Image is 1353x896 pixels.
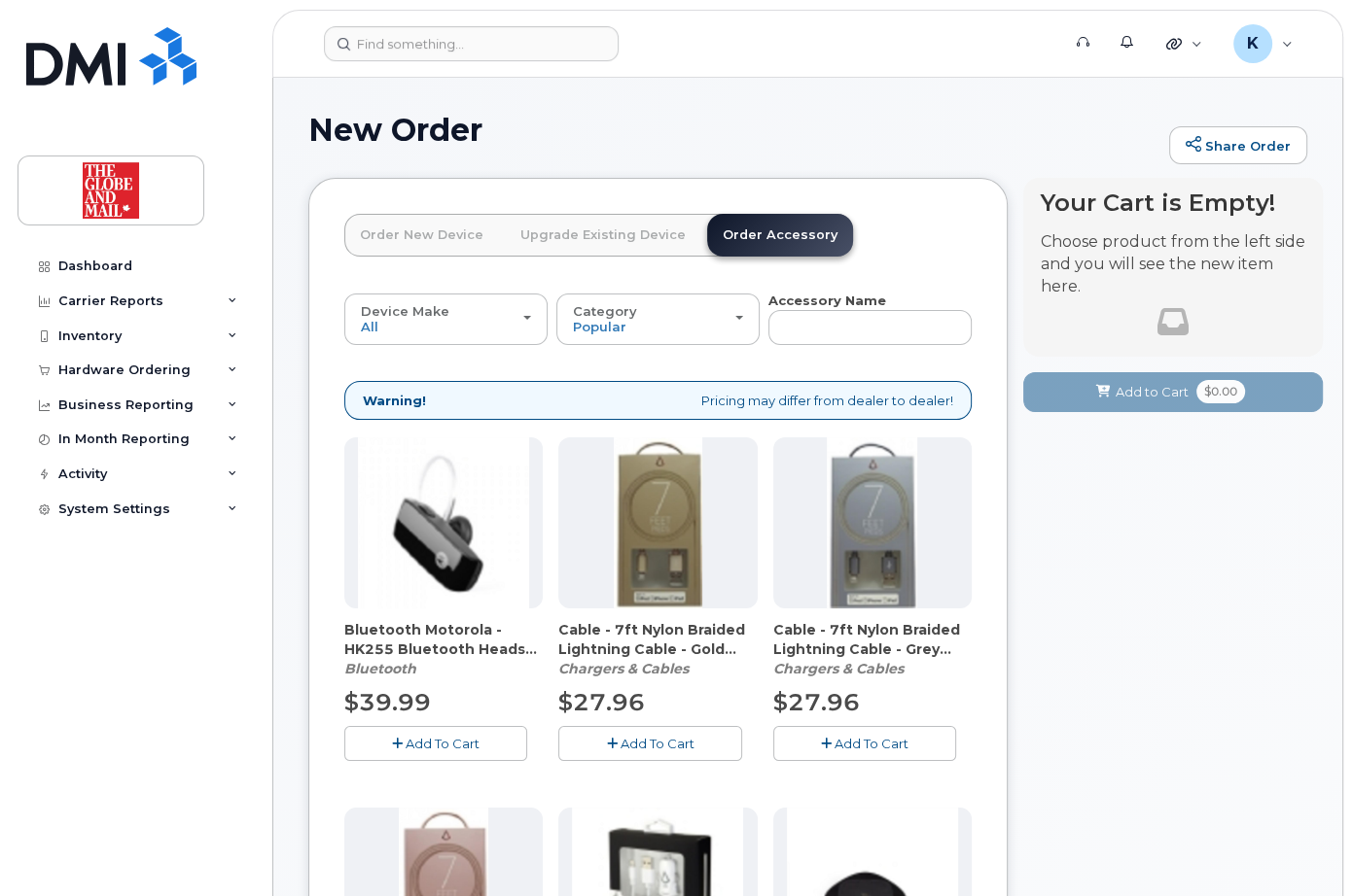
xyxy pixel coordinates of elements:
[614,437,703,608] img: accessory36233.JPG
[361,303,449,319] span: Device Make
[344,293,548,344] button: Device Make All
[707,214,853,257] a: Order Accessory
[1023,372,1323,412] button: Add to Cart $0.00
[363,392,426,410] strong: Warning!
[773,620,972,659] span: Cable - 7ft Nylon Braided Lightning Cable - Grey (CAMIBE000085)
[556,293,760,344] button: Category Popular
[1041,190,1305,216] h4: Your Cart is Empty!
[768,293,886,308] strong: Accessory Name
[573,303,637,319] span: Category
[1169,126,1307,165] a: Share Order
[1196,380,1245,403] span: $0.00
[573,319,626,334] span: Popular
[505,214,701,257] a: Upgrade Existing Device
[558,688,645,716] span: $27.96
[835,736,908,751] span: Add To Cart
[308,113,1159,147] h1: New Order
[344,660,416,677] em: Bluetooth
[344,620,543,659] span: Bluetooth Motorola - HK255 Bluetooth Headset (CABTBE000046)
[406,736,480,751] span: Add To Cart
[344,214,499,257] a: Order New Device
[344,381,972,421] div: Pricing may differ from dealer to dealer!
[1116,383,1189,401] span: Add to Cart
[558,660,689,677] em: Chargers & Cables
[558,726,741,760] button: Add To Cart
[344,620,543,678] div: Bluetooth Motorola - HK255 Bluetooth Headset (CABTBE000046)
[620,736,694,751] span: Add To Cart
[358,437,529,608] img: accessory36212.JPG
[773,688,860,716] span: $27.96
[558,620,757,678] div: Cable - 7ft Nylon Braided Lightning Cable - Gold (CAMIBE000084)
[361,319,378,334] span: All
[773,620,972,678] div: Cable - 7ft Nylon Braided Lightning Cable - Grey (CAMIBE000085)
[773,660,904,677] em: Chargers & Cables
[773,726,956,760] button: Add To Cart
[558,620,757,659] span: Cable - 7ft Nylon Braided Lightning Cable - Gold (CAMIBE000084)
[344,726,527,760] button: Add To Cart
[1041,231,1305,298] p: Choose product from the left side and you will see the new item here.
[827,437,917,608] img: accessory36234.JPG
[344,688,431,716] span: $39.99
